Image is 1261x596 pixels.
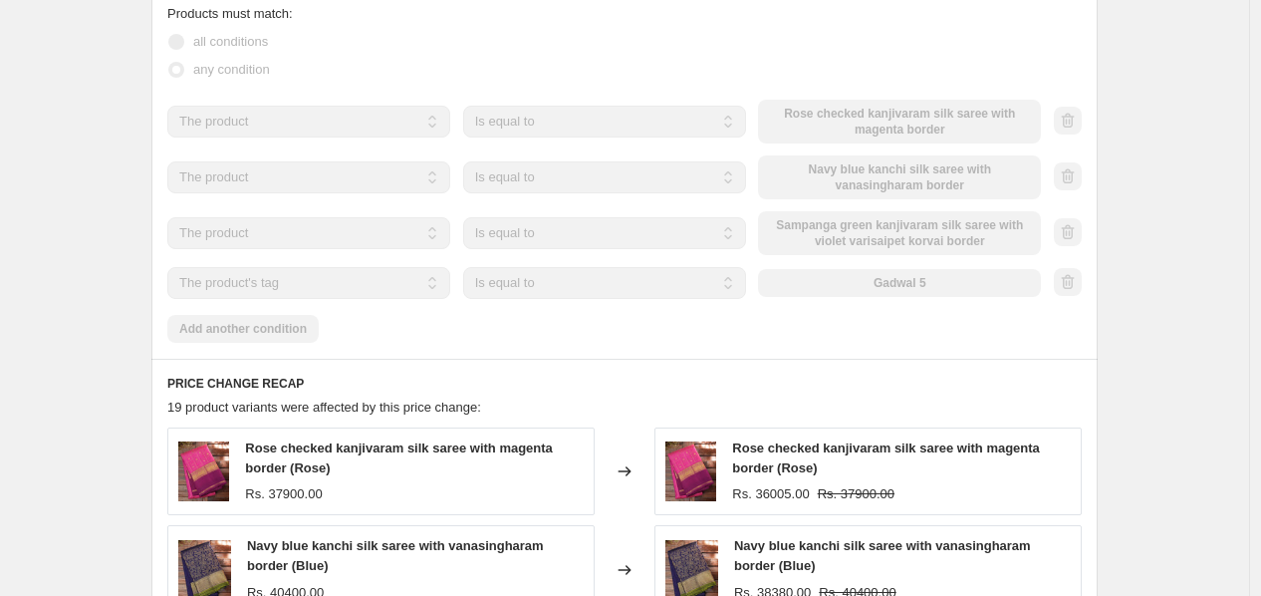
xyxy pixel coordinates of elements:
[167,400,481,415] span: 19 product variants were affected by this price change:
[818,486,894,501] span: Rs. 37900.00
[732,486,809,501] span: Rs. 36005.00
[732,441,1040,475] span: Rose checked kanjivaram silk saree with magenta border (Rose)
[665,442,716,501] img: sd7378-1-68d51bdd16503_82c14a54-f61c-4f87-81e6-1fd151dfa8d5_80x.webp
[167,376,1082,392] h6: PRICE CHANGE RECAP
[247,538,544,573] span: Navy blue kanchi silk saree with vanasingharam border (Blue)
[193,62,270,77] span: any condition
[245,441,553,475] span: Rose checked kanjivaram silk saree with magenta border (Rose)
[245,486,322,501] span: Rs. 37900.00
[167,6,293,21] span: Products must match:
[734,538,1031,573] span: Navy blue kanchi silk saree with vanasingharam border (Blue)
[178,442,229,501] img: sd7378-1-68d51bdd16503_82c14a54-f61c-4f87-81e6-1fd151dfa8d5_80x.webp
[193,34,268,49] span: all conditions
